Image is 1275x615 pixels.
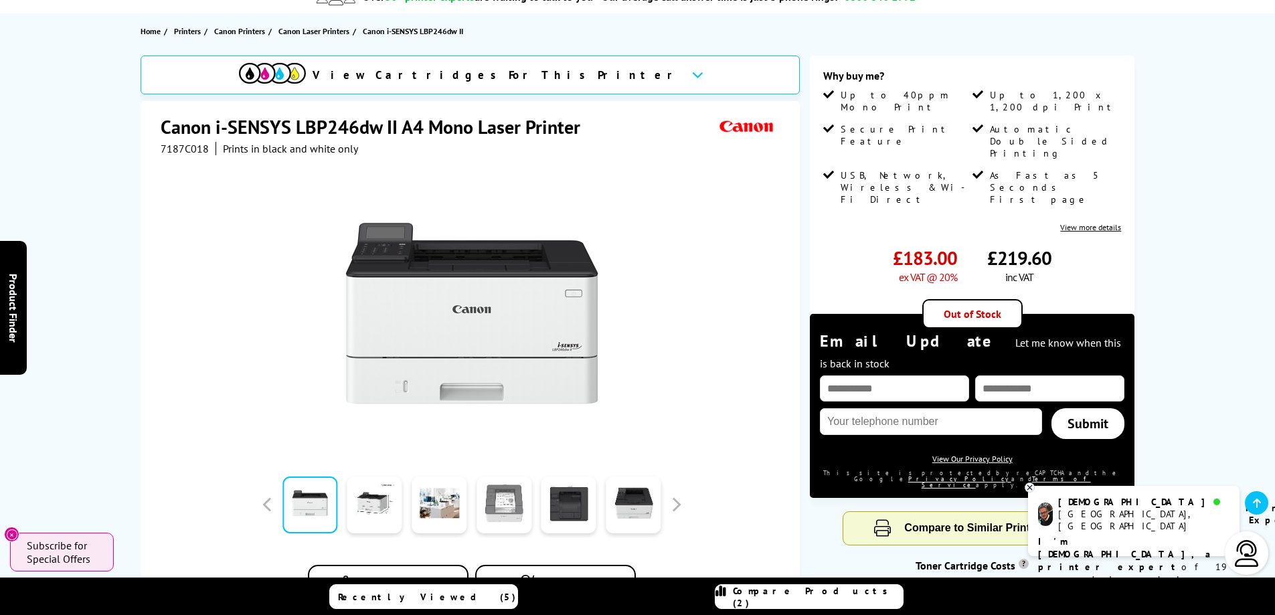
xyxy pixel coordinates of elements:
[341,182,603,444] img: Canon i-SENSYS LBP246dw II
[214,24,268,38] a: Canon Printers
[715,584,904,609] a: Compare Products (2)
[1038,535,1215,573] b: I'm [DEMOGRAPHIC_DATA], a printer expert
[1038,535,1229,612] p: of 19 years! I can help you choose the right product
[329,584,518,609] a: Recently Viewed (5)
[893,246,957,270] span: £183.00
[223,142,358,155] i: Prints in black and white only
[214,24,265,38] span: Canon Printers
[1019,559,1029,569] sup: Cost per page
[278,24,353,38] a: Canon Laser Printers
[990,169,1118,205] span: As Fast as 5 Seconds First page
[1038,503,1053,526] img: chris-livechat.png
[841,169,969,205] span: USB, Network, Wireless & Wi-Fi Direct
[161,142,209,155] span: 7187C018
[810,559,1134,572] div: Toner Cartridge Costs
[7,273,20,342] span: Product Finder
[820,331,1124,372] div: Email Update
[1058,508,1229,532] div: [GEOGRAPHIC_DATA], [GEOGRAPHIC_DATA]
[932,454,1013,464] a: View Our Privacy Policy
[338,591,516,603] span: Recently Viewed (5)
[313,68,681,82] span: View Cartridges For This Printer
[823,69,1121,89] div: Why buy me?
[1051,408,1124,439] a: Submit
[908,475,1011,482] a: Privacy Policy
[841,123,969,147] span: Secure Print Feature
[843,512,1102,545] button: Compare to Similar Printers
[922,299,1023,329] div: Out of Stock
[1234,540,1260,567] img: user-headset-light.svg
[733,585,903,609] span: Compare Products (2)
[239,63,306,84] img: View Cartridges
[4,527,19,542] button: Close
[1060,222,1121,232] a: View more details
[820,408,1042,435] input: Your telephone number
[278,24,349,38] span: Canon Laser Printers
[904,522,1046,533] span: Compare to Similar Printers
[475,565,636,603] button: In the Box
[363,24,463,38] span: Canon i-SENSYS LBP246dw II
[716,114,778,139] img: Canon
[820,336,1121,370] span: Let me know when this is back in stock
[1058,496,1229,508] div: [DEMOGRAPHIC_DATA]
[161,114,594,139] h1: Canon i-SENSYS LBP246dw II A4 Mono Laser Printer
[922,475,1091,489] a: Terms of Service
[141,24,164,38] a: Home
[990,123,1118,159] span: Automatic Double Sided Printing
[363,24,466,38] a: Canon i-SENSYS LBP246dw II
[990,89,1118,113] span: Up to 1,200 x 1,200 dpi Print
[174,24,201,38] span: Printers
[27,539,100,565] span: Subscribe for Special Offers
[899,270,957,284] span: ex VAT @ 20%
[174,24,204,38] a: Printers
[987,246,1051,270] span: £219.60
[820,470,1124,488] div: This site is protected by reCAPTCHA and the Google and apply.
[141,24,161,38] span: Home
[841,89,969,113] span: Up to 40ppm Mono Print
[1005,270,1033,284] span: inc VAT
[308,565,469,603] button: Add to Compare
